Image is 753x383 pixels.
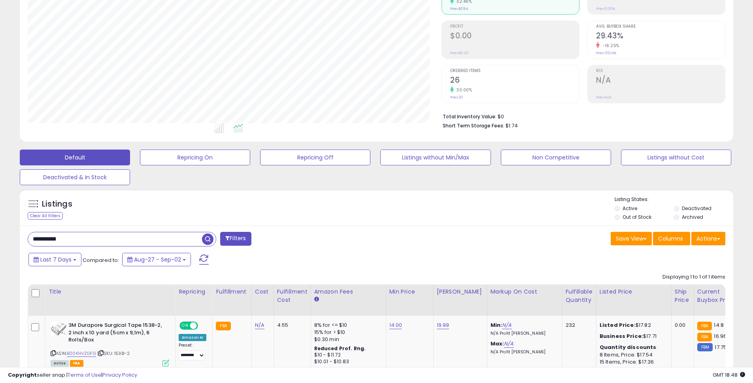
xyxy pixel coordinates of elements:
div: [PERSON_NAME] [437,288,484,296]
small: Prev: $294 [450,6,468,11]
b: Total Inventory Value: [443,113,496,120]
span: Compared to: [83,256,119,264]
span: 17.75 [715,343,727,351]
button: Listings without Cost [621,150,731,165]
small: Prev: 35.14% [596,51,616,55]
p: Listing States: [615,196,733,203]
div: 0.00 [675,322,688,329]
span: Columns [658,235,683,243]
div: Amazon Fees [314,288,383,296]
a: B00KHVZGFG [67,350,96,357]
div: $0.30 min [314,336,380,343]
div: Cost [255,288,270,296]
span: Aug-27 - Sep-02 [134,256,181,264]
div: 8 Items, Price: $17.54 [600,351,665,358]
small: FBA [216,322,230,330]
small: FBM [697,343,713,351]
button: Last 7 Days [28,253,81,266]
div: Listed Price [600,288,668,296]
span: Avg. Buybox Share [596,25,725,29]
a: Terms of Use [68,371,101,379]
b: Listed Price: [600,321,636,329]
b: Short Term Storage Fees: [443,122,504,129]
h5: Listings [42,199,72,210]
small: -16.25% [600,43,619,49]
small: Amazon Fees. [314,296,319,303]
span: Profit [450,25,579,29]
div: ASIN: [51,322,169,366]
span: ON [180,322,190,329]
button: Repricing On [140,150,250,165]
span: $1.74 [506,122,518,129]
button: Default [20,150,130,165]
button: Repricing Off [260,150,370,165]
div: Amazon AI [179,334,206,341]
div: $10 - $11.72 [314,352,380,358]
button: Filters [220,232,251,246]
div: Fulfillment [216,288,248,296]
a: N/A [502,321,511,329]
button: Columns [653,232,690,245]
small: FBA [697,333,712,341]
div: 232 [566,322,590,329]
strong: Copyright [8,371,37,379]
button: Non Competitive [501,150,611,165]
div: $17.82 [600,322,665,329]
span: OFF [197,322,209,329]
div: 8% for <= $10 [314,322,380,329]
div: $17.71 [600,333,665,340]
p: N/A Profit [PERSON_NAME] [491,349,556,355]
button: Aug-27 - Sep-02 [122,253,191,266]
div: 15% for > $10 [314,329,380,336]
a: 14.00 [389,321,402,329]
p: N/A Profit [PERSON_NAME] [491,331,556,336]
label: Deactivated [682,205,711,212]
button: Save View [611,232,652,245]
div: Fulfillment Cost [277,288,308,304]
img: 4100x+-5DcL._SL40_.jpg [51,322,66,336]
h2: N/A [596,76,725,86]
label: Archived [682,214,703,220]
span: All listings currently available for purchase on Amazon [51,360,69,367]
h2: 26 [450,76,579,86]
div: Clear All Filters [28,212,63,220]
div: seller snap | | [8,372,137,379]
li: $0 [443,111,719,121]
div: 15 Items, Price: $17.36 [600,358,665,366]
span: Last 7 Days [40,256,72,264]
div: $10.01 - $10.83 [314,358,380,365]
span: | SKU: 1538-2 [97,350,130,356]
b: Max: [491,340,504,347]
a: N/A [504,340,513,348]
a: Privacy Policy [102,371,137,379]
div: 4.55 [277,322,305,329]
div: Markup on Cost [491,288,559,296]
span: ROI [596,69,725,73]
span: 2025-09-10 18:48 GMT [713,371,745,379]
b: Business Price: [600,332,643,340]
span: Ordered Items [450,69,579,73]
small: Prev: N/A [596,95,611,100]
small: 30.00% [454,87,472,93]
div: Preset: [179,343,206,360]
b: Min: [491,321,502,329]
span: 14.8 [714,321,724,329]
h2: 29.43% [596,31,725,42]
small: Prev: 0.00% [596,6,615,11]
div: : [600,344,665,351]
b: 3M Durapore Surgical Tape 1538-2, 2 inch x 10 yard (5cm x 9,1m), 6 Rolls/Box [68,322,164,346]
small: Prev: 20 [450,95,463,100]
span: 16.96 [714,332,727,340]
div: Current Buybox Price [697,288,738,304]
div: Ship Price [675,288,691,304]
h2: $0.00 [450,31,579,42]
div: Displaying 1 to 1 of 1 items [662,273,725,281]
button: Actions [691,232,725,245]
span: FBA [70,360,83,367]
button: Deactivated & In Stock [20,169,130,185]
div: Repricing [179,288,209,296]
small: FBA [697,322,712,330]
button: Listings without Min/Max [380,150,491,165]
small: Prev: $0.00 [450,51,469,55]
b: Quantity discounts [600,343,657,351]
